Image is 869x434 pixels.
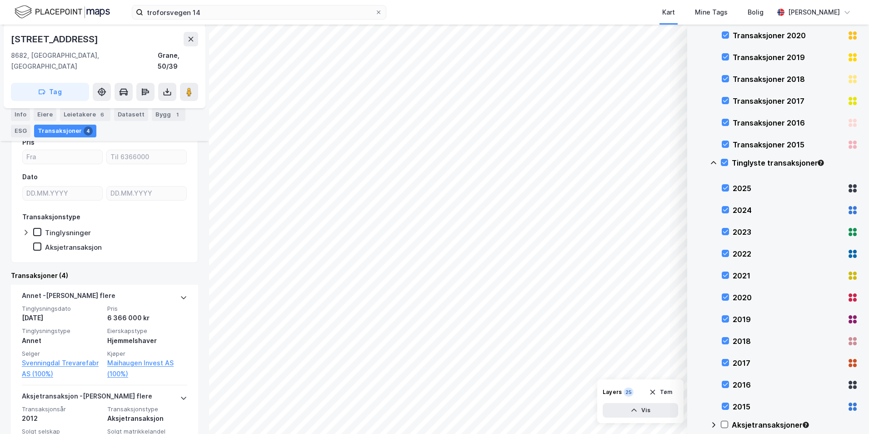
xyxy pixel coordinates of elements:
[107,327,187,335] span: Eierskapstype
[22,212,80,222] div: Transaksjonstype
[733,183,844,194] div: 2025
[748,7,764,18] div: Bolig
[733,96,844,106] div: Transaksjoner 2017
[11,50,158,72] div: 8682, [GEOGRAPHIC_DATA], [GEOGRAPHIC_DATA]
[143,5,375,19] input: Søk på adresse, matrikkel, gårdeiere, leietakere eller personer
[107,413,187,424] div: Aksjetransaksjon
[34,108,56,121] div: Eiere
[695,7,728,18] div: Mine Tags
[817,159,825,167] div: Tooltip anchor
[22,405,102,413] span: Transaksjonsår
[11,32,100,46] div: [STREET_ADDRESS]
[824,390,869,434] div: Kontrollprogram for chat
[23,187,102,200] input: DD.MM.YYYY
[15,4,110,20] img: logo.f888ab2527a4732fd821a326f86c7f29.svg
[733,74,844,85] div: Transaksjoner 2018
[733,139,844,150] div: Transaksjoner 2015
[152,108,185,121] div: Bygg
[733,227,844,237] div: 2023
[22,350,102,358] span: Selger
[107,405,187,413] span: Transaksjonstype
[173,110,182,119] div: 1
[22,327,102,335] span: Tinglysningstype
[603,403,678,418] button: Vis
[733,401,844,412] div: 2015
[22,413,102,424] div: 2012
[107,313,187,323] div: 6 366 000 kr
[733,205,844,216] div: 2024
[733,379,844,390] div: 2016
[45,228,91,237] div: Tinglysninger
[22,290,115,305] div: Annet - [PERSON_NAME] flere
[22,172,38,182] div: Dato
[84,126,93,136] div: 4
[11,108,30,121] div: Info
[23,150,102,164] input: Fra
[733,248,844,259] div: 2022
[22,313,102,323] div: [DATE]
[45,243,102,252] div: Aksjetransaksjon
[11,83,89,101] button: Tag
[733,270,844,281] div: 2021
[60,108,110,121] div: Leietakere
[732,419,858,430] div: Aksjetransaksjoner
[733,358,844,368] div: 2017
[107,358,187,379] a: Maihaugen Invest AS (100%)
[158,50,198,72] div: Grane, 50/39
[624,388,634,397] div: 25
[733,117,844,128] div: Transaksjoner 2016
[802,421,810,429] div: Tooltip anchor
[107,305,187,313] span: Pris
[22,305,102,313] span: Tinglysningsdato
[22,335,102,346] div: Annet
[733,30,844,41] div: Transaksjoner 2020
[733,292,844,303] div: 2020
[34,125,96,137] div: Transaksjoner
[11,270,198,281] div: Transaksjoner (4)
[824,390,869,434] iframe: Chat Widget
[662,7,675,18] div: Kart
[114,108,148,121] div: Datasett
[11,125,30,137] div: ESG
[107,150,186,164] input: Til 6366000
[733,314,844,325] div: 2019
[732,157,858,168] div: Tinglyste transaksjoner
[22,137,35,148] div: Pris
[733,336,844,347] div: 2018
[733,52,844,63] div: Transaksjoner 2019
[98,110,107,119] div: 6
[107,335,187,346] div: Hjemmelshaver
[643,385,678,399] button: Tøm
[107,350,187,358] span: Kjøper
[107,187,186,200] input: DD.MM.YYYY
[22,391,152,405] div: Aksjetransaksjon - [PERSON_NAME] flere
[22,358,102,379] a: Svenningdal Trevarefabr AS (100%)
[603,389,622,396] div: Layers
[788,7,840,18] div: [PERSON_NAME]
